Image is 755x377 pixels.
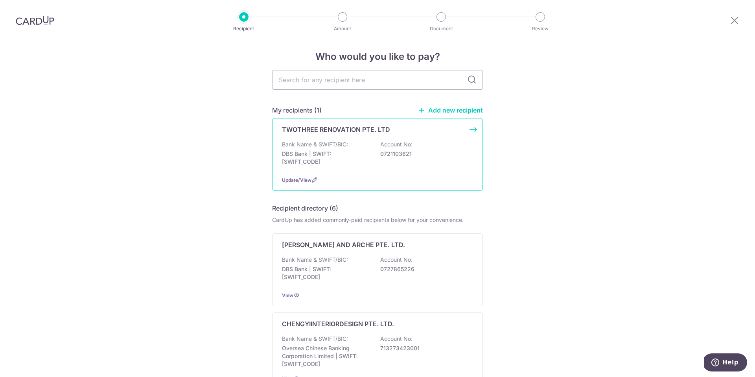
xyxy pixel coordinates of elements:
h4: Who would you like to pay? [272,50,483,64]
p: Account No: [380,140,412,148]
p: Account No: [380,335,412,343]
iframe: Opens a widget where you can find more information [704,353,747,373]
p: DBS Bank | SWIFT: [SWIFT_CODE] [282,150,370,166]
a: View [282,292,293,298]
p: [PERSON_NAME] AND ARCHE PTE. LTD. [282,240,405,249]
input: Search for any recipient here [272,70,483,90]
img: CardUp [16,16,54,25]
p: Document [412,25,470,33]
p: 0721103621 [380,150,468,158]
a: Update/View [282,177,311,183]
p: DBS Bank | SWIFT: [SWIFT_CODE] [282,265,370,281]
p: Recipient [215,25,273,33]
h5: My recipients (1) [272,105,322,115]
a: Add new recipient [418,106,483,114]
p: CHENGYIINTERIORDESIGN PTE. LTD. [282,319,394,329]
p: Bank Name & SWIFT/BIC: [282,140,348,148]
p: Review [511,25,569,33]
p: 0727865226 [380,265,468,273]
p: Bank Name & SWIFT/BIC: [282,335,348,343]
p: Bank Name & SWIFT/BIC: [282,256,348,264]
p: Oversea Chinese Banking Corporation Limited | SWIFT: [SWIFT_CODE] [282,344,370,368]
p: Amount [313,25,372,33]
div: CardUp has added commonly-paid recipients below for your convenience. [272,216,483,224]
p: TWOTHREE RENOVATION PTE. LTD [282,125,390,134]
h5: Recipient directory (6) [272,203,338,213]
p: 713273423001 [380,344,468,352]
p: Account No: [380,256,412,264]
